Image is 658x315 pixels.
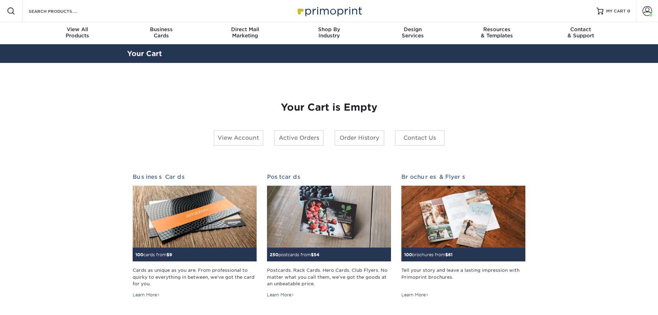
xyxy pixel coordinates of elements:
div: Products [36,26,120,39]
h2: Business Cards [133,174,257,180]
span: 0 [627,9,630,13]
small: brochures from [404,252,452,257]
div: Industry [287,26,371,39]
a: Resources& Templates [455,22,539,44]
span: 54 [314,252,320,257]
h2: Brochures & Flyers [401,174,525,180]
img: Brochures & Flyers [401,186,525,248]
a: Postcards 250postcards from$54 Postcards. Rack Cards. Hero Cards. Club Flyers. No matter what you... [267,174,391,298]
img: Business Cards [133,186,257,248]
small: cards from [135,252,172,257]
span: MY CART [606,8,626,14]
a: Your Cart [127,49,162,58]
div: & Support [539,26,623,39]
a: Direct MailMarketing [203,22,287,44]
a: Contact& Support [539,22,623,44]
a: Active Orders [274,130,324,146]
div: Tell your story and leave a lasting impression with Primoprint brochures. [401,267,525,287]
span: Contact [539,26,623,33]
span: Shop By [287,26,371,33]
a: DesignServices [371,22,455,44]
span: $ [166,252,169,257]
small: postcards from [270,252,320,257]
span: 100 [404,252,412,257]
div: Services [371,26,455,39]
span: $ [311,252,314,257]
div: Learn More [267,292,294,298]
span: 250 [270,252,278,257]
h2: Postcards [267,174,391,180]
div: Cards as unique as you are. From professional to quirky to everything in between, we've got the c... [133,267,257,287]
div: & Templates [455,26,539,39]
span: View All [36,26,120,33]
div: Postcards. Rack Cards. Hero Cards. Club Flyers. No matter what you call them, we've got the goods... [267,267,391,287]
img: Primoprint [295,3,364,18]
span: Direct Mail [203,26,287,33]
a: View AllProducts [36,22,120,44]
span: Business [119,26,203,33]
img: Postcards [267,186,391,248]
a: Business Cards 100cards from$9 Cards as unique as you are. From professional to quirky to everyth... [133,174,257,298]
input: SEARCH PRODUCTS..... [28,7,95,15]
div: Cards [119,26,203,39]
span: $ [445,252,448,257]
span: Design [371,26,455,33]
div: Learn More [401,292,429,298]
div: Learn More [133,292,160,298]
a: Shop ByIndustry [287,22,371,44]
span: Resources [455,26,539,33]
div: Marketing [203,26,287,39]
a: Brochures & Flyers 100brochures from$61 Tell your story and leave a lasting impression with Primo... [401,174,525,298]
span: 9 [169,252,172,257]
a: BusinessCards [119,22,203,44]
span: 61 [448,252,452,257]
h1: Your Cart is Empty [133,102,526,113]
a: View Account [213,130,264,146]
span: 100 [135,252,143,257]
a: Order History [334,130,384,146]
a: Contact Us [395,130,445,146]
